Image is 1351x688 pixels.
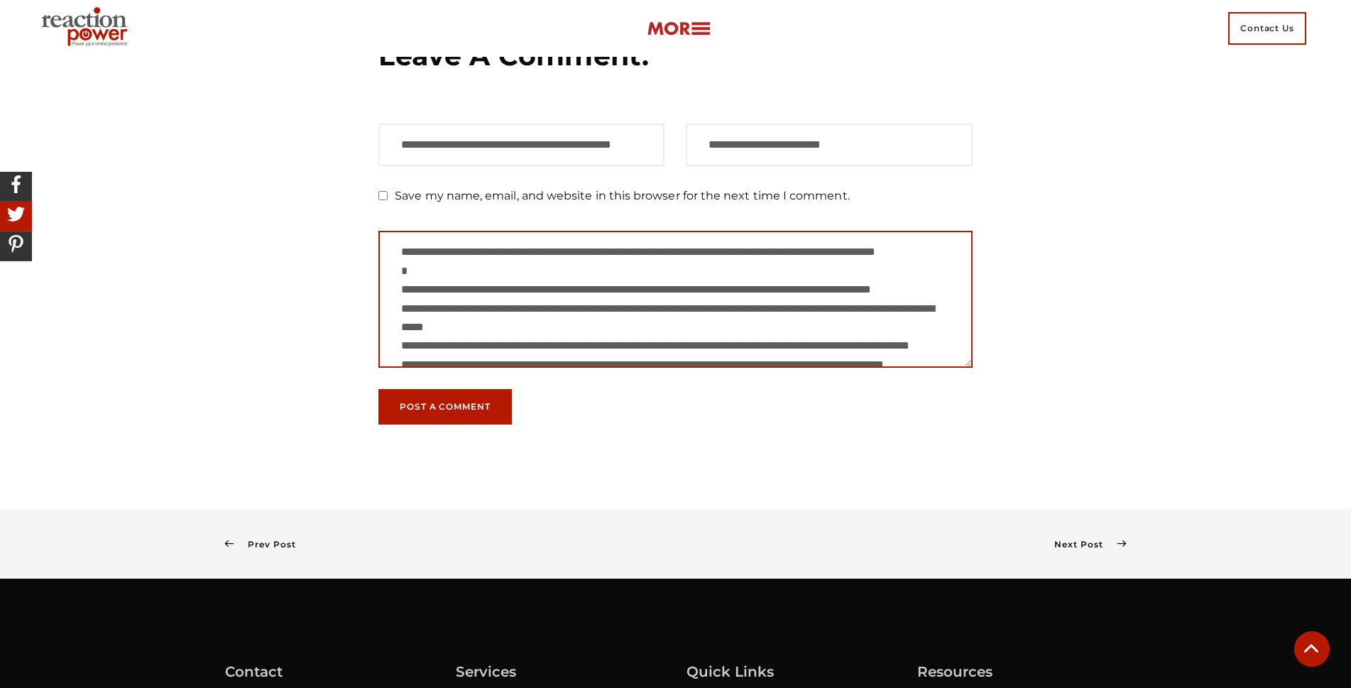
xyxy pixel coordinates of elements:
[35,3,138,54] img: Executive Branding | Personal Branding Agency
[647,21,711,37] img: more-btn.png
[4,231,28,256] img: Share On Pinterest
[4,172,28,197] img: Share On Facebook
[234,539,295,550] span: Prev Post
[1228,12,1306,45] span: Contact Us
[400,403,491,411] span: Post a Comment
[1054,539,1117,550] span: Next Post
[378,389,512,425] button: Post a Comment
[4,202,28,226] img: Share On Twitter
[1054,539,1126,550] a: Next Post
[225,539,296,550] a: Prev Post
